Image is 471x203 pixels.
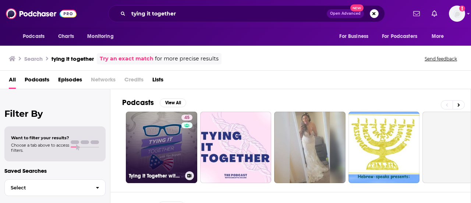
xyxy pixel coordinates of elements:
[410,7,423,20] a: Show notifications dropdown
[449,6,465,22] img: User Profile
[58,74,82,89] a: Episodes
[122,98,186,107] a: PodcastsView All
[128,8,327,20] input: Search podcasts, credits, & more...
[429,7,440,20] a: Show notifications dropdown
[24,55,43,62] h3: Search
[160,98,186,107] button: View All
[6,7,77,21] img: Podchaser - Follow, Share and Rate Podcasts
[129,173,182,179] h3: Tying It Together with [PERSON_NAME]
[382,31,417,42] span: For Podcasters
[350,4,364,11] span: New
[152,74,163,89] a: Lists
[432,31,444,42] span: More
[82,29,123,43] button: open menu
[52,55,94,62] h3: tying it together
[5,185,90,190] span: Select
[126,112,197,183] a: 45Tying It Together with [PERSON_NAME]
[181,115,192,120] a: 45
[87,31,113,42] span: Monitoring
[18,29,54,43] button: open menu
[11,143,69,153] span: Choose a tab above to access filters.
[4,167,106,174] p: Saved Searches
[426,29,453,43] button: open menu
[11,135,69,140] span: Want to filter your results?
[124,74,144,89] span: Credits
[108,5,385,22] div: Search podcasts, credits, & more...
[449,6,465,22] span: Logged in as eva.kerins
[184,114,190,122] span: 45
[449,6,465,22] button: Show profile menu
[9,74,16,89] a: All
[23,31,45,42] span: Podcasts
[4,108,106,119] h2: Filter By
[327,9,364,18] button: Open AdvancedNew
[53,29,78,43] a: Charts
[25,74,49,89] a: Podcasts
[91,74,116,89] span: Networks
[334,29,378,43] button: open menu
[155,55,219,63] span: for more precise results
[459,6,465,11] svg: Add a profile image
[122,98,154,107] h2: Podcasts
[422,56,459,62] button: Send feedback
[100,55,153,63] a: Try an exact match
[4,179,106,196] button: Select
[339,31,368,42] span: For Business
[377,29,428,43] button: open menu
[58,31,74,42] span: Charts
[330,12,361,15] span: Open Advanced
